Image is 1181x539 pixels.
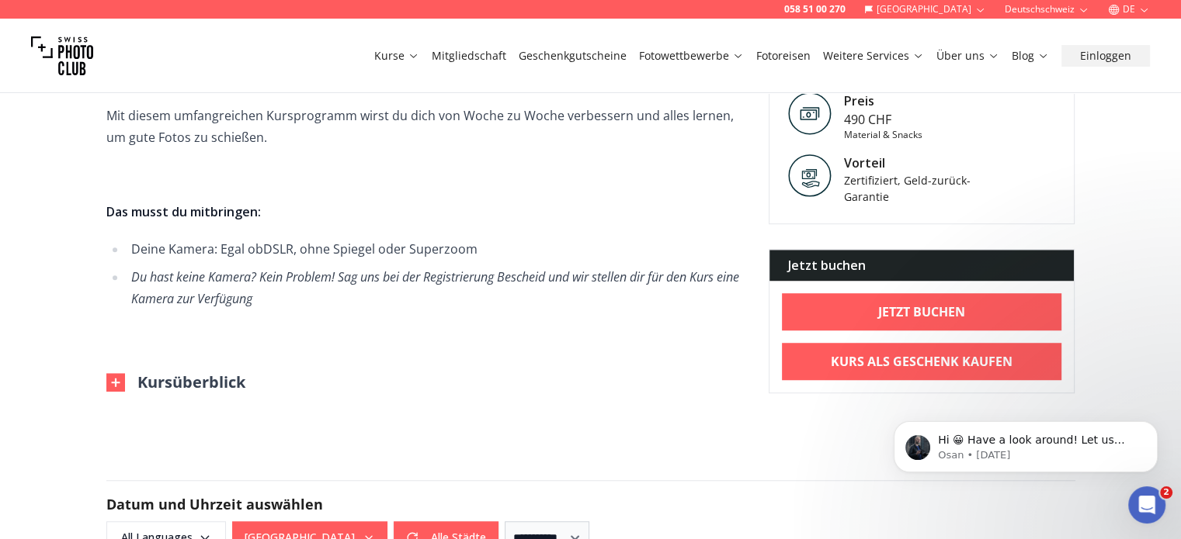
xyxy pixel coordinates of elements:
button: Fotoreisen [750,45,817,67]
img: Preis [788,92,832,135]
a: Kurs als Geschenk kaufen [782,343,1062,380]
a: Fotoreisen [756,48,811,64]
span: DSLR, ohne Spiegel oder Superzoom [263,240,478,257]
a: Fotowettbewerbe [639,48,744,64]
a: Jetzt buchen [782,293,1062,330]
a: Weitere Services [823,48,924,64]
h2: Datum und Uhrzeit auswählen [106,493,1075,515]
button: Über uns [930,45,1006,67]
div: 490 CHF [844,110,922,129]
p: Mit diesem umfangreichen Kursprogramm wirst du dich von Woche zu Woche verbessern und alles lerne... [106,105,744,148]
div: Material & Snacks [844,129,922,141]
a: Kurse [374,48,419,64]
a: 058 51 00 270 [784,3,846,16]
b: Jetzt buchen [878,302,965,321]
button: Weitere Services [817,45,930,67]
iframe: Intercom live chat [1128,486,1165,523]
div: Jetzt buchen [769,250,1075,281]
button: Kursüberblick [106,371,245,393]
strong: Das musst du mitbringen: [106,203,261,220]
a: Geschenkgutscheine [519,48,627,64]
img: Swiss photo club [31,25,93,87]
button: Geschenkgutscheine [512,45,633,67]
img: Outline Close [106,373,125,392]
a: Mitgliedschaft [432,48,506,64]
li: Deine Kamera: Egal ob [127,238,744,260]
div: Preis [844,92,922,110]
button: Kurse [368,45,426,67]
button: Einloggen [1061,45,1150,67]
b: Kurs als Geschenk kaufen [831,352,1013,371]
button: Fotowettbewerbe [633,45,750,67]
iframe: Intercom notifications message [870,389,1181,497]
a: Blog [1012,48,1049,64]
div: Vorteil [844,154,976,172]
em: Du hast keine Kamera? Kein Problem! Sag uns bei der Registrierung Bescheid und wir stellen dir fü... [131,268,739,307]
img: Vorteil [788,154,832,197]
span: 2 [1160,486,1172,499]
a: Über uns [936,48,999,64]
div: Zertifiziert, Geld-zurück-Garantie [844,172,976,205]
button: Blog [1006,45,1055,67]
button: Mitgliedschaft [426,45,512,67]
